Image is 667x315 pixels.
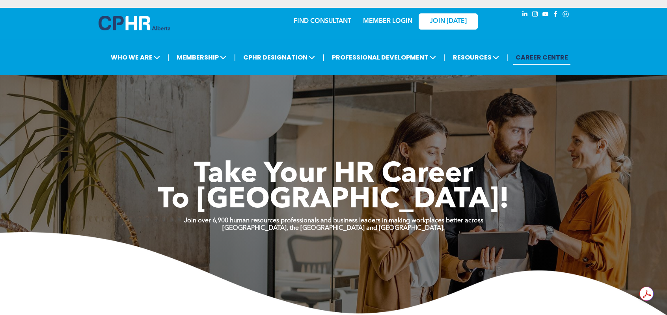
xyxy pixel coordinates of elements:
[184,218,483,224] strong: Join over 6,900 human resources professionals and business leaders in making workplaces better ac...
[520,10,529,21] a: linkedin
[531,10,539,21] a: instagram
[419,13,478,30] a: JOIN [DATE]
[443,49,445,65] li: |
[168,49,170,65] li: |
[541,10,550,21] a: youtube
[241,50,317,65] span: CPHR DESIGNATION
[174,50,229,65] span: MEMBERSHIP
[330,50,438,65] span: PROFESSIONAL DEVELOPMENT
[363,18,412,24] a: MEMBER LOGIN
[158,186,509,214] span: To [GEOGRAPHIC_DATA]!
[222,225,445,231] strong: [GEOGRAPHIC_DATA], the [GEOGRAPHIC_DATA] and [GEOGRAPHIC_DATA].
[99,16,170,30] img: A blue and white logo for cp alberta
[561,10,570,21] a: Social network
[234,49,236,65] li: |
[551,10,560,21] a: facebook
[194,160,473,189] span: Take Your HR Career
[430,18,467,25] span: JOIN [DATE]
[451,50,501,65] span: RESOURCES
[294,18,351,24] a: FIND CONSULTANT
[322,49,324,65] li: |
[108,50,162,65] span: WHO WE ARE
[507,49,509,65] li: |
[513,50,570,65] a: CAREER CENTRE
